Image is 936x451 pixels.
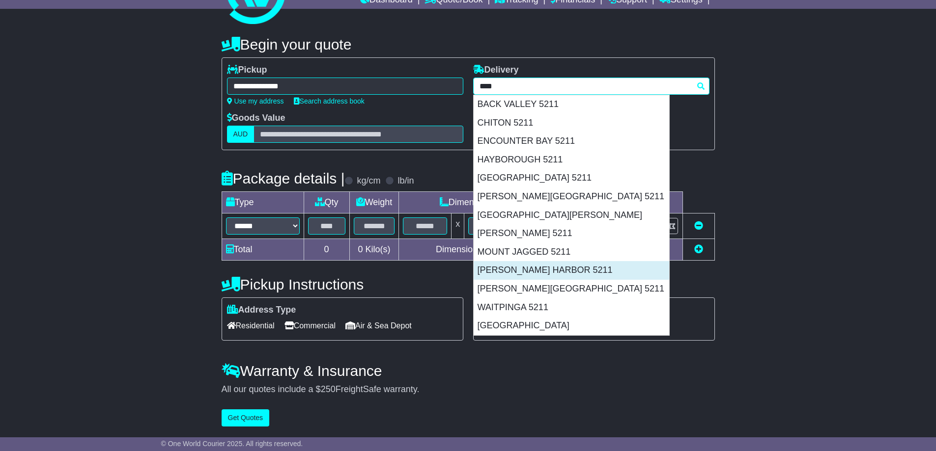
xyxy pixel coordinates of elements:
label: Goods Value [227,113,285,124]
div: MOUNT JAGGED 5211 [474,243,669,262]
label: Pickup [227,65,267,76]
div: BACK VALLEY 5211 [474,95,669,114]
div: [PERSON_NAME][GEOGRAPHIC_DATA] 5211 [474,187,669,206]
label: AUD [227,126,255,143]
td: Dimensions in Centimetre(s) [399,239,582,261]
h4: Begin your quote [222,36,715,53]
span: 0 [358,244,363,254]
div: All our quotes include a $ FreightSafe warranty. [222,384,715,395]
td: Kilo(s) [349,239,399,261]
button: Get Quotes [222,409,270,426]
div: [PERSON_NAME] 5211 [474,224,669,243]
div: [GEOGRAPHIC_DATA] 5211 [474,169,669,187]
h4: Pickup Instructions [222,276,463,292]
label: Address Type [227,305,296,316]
td: Qty [304,192,349,213]
td: Total [222,239,304,261]
div: [PERSON_NAME][GEOGRAPHIC_DATA] 5211 [474,280,669,298]
div: HAYBOROUGH 5211 [474,151,669,169]
a: Search address book [294,97,365,105]
div: [PERSON_NAME] HARBOR 5211 [474,261,669,280]
label: Delivery [473,65,519,76]
a: Use my address [227,97,284,105]
a: Remove this item [694,221,703,231]
td: Type [222,192,304,213]
td: 0 [304,239,349,261]
a: Add new item [694,244,703,254]
span: Residential [227,318,275,333]
div: [GEOGRAPHIC_DATA][PERSON_NAME] [474,206,669,225]
h4: Package details | [222,170,345,186]
h4: Warranty & Insurance [222,363,715,379]
td: Weight [349,192,399,213]
div: WAITPINGA 5211 [474,298,669,317]
div: CHITON 5211 [474,114,669,133]
div: [GEOGRAPHIC_DATA] [474,317,669,335]
span: Commercial [284,318,336,333]
span: 250 [321,384,336,394]
label: kg/cm [357,176,380,186]
span: © One World Courier 2025. All rights reserved. [161,440,303,448]
span: Air & Sea Depot [345,318,412,333]
label: lb/in [397,176,414,186]
div: ENCOUNTER BAY 5211 [474,132,669,151]
td: Dimensions (L x W x H) [399,192,582,213]
td: x [452,213,464,239]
